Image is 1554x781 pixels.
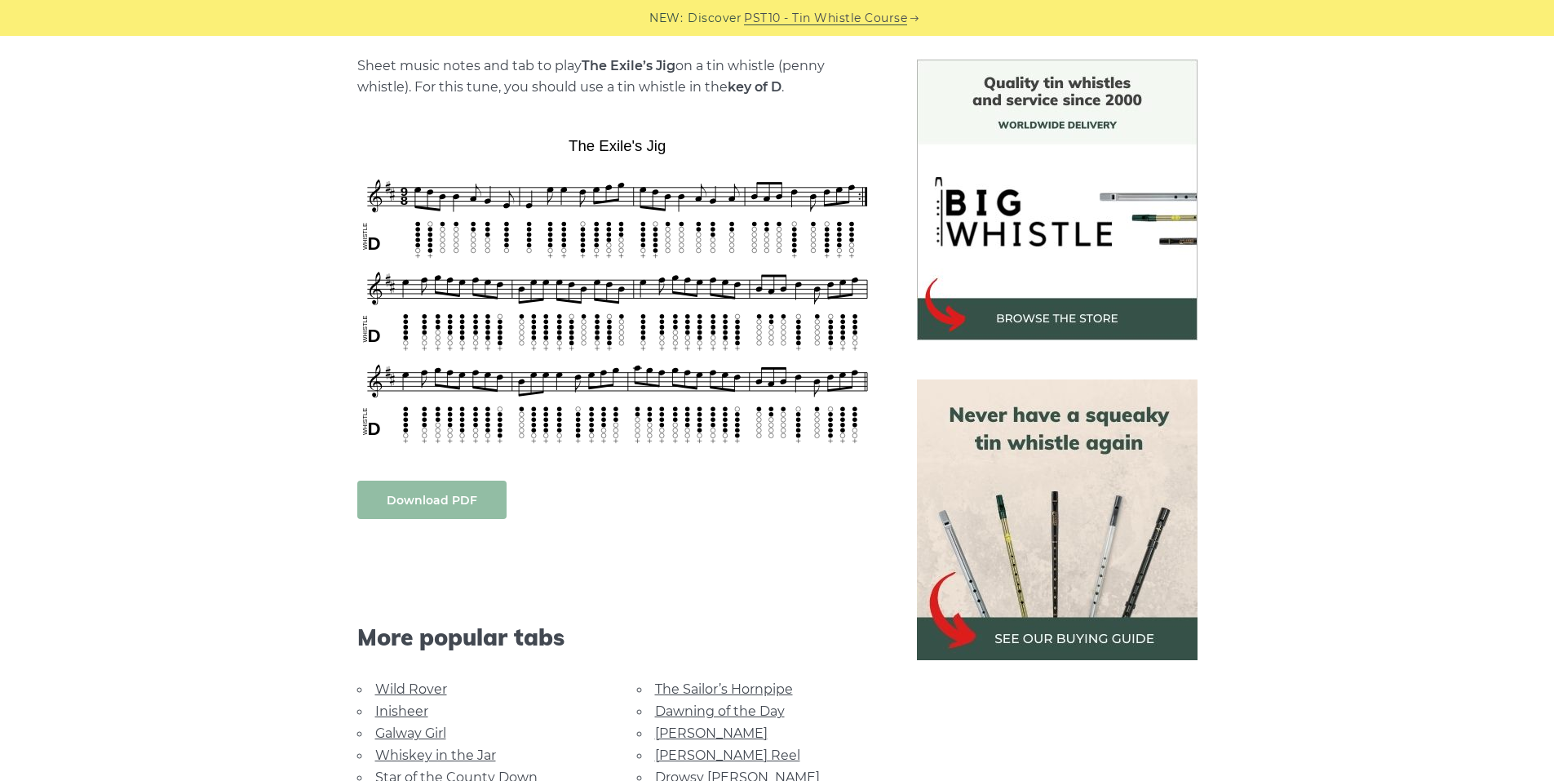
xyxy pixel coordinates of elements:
p: Sheet music notes and tab to play on a tin whistle (penny whistle). For this tune, you should use... [357,55,878,98]
span: Discover [688,9,742,28]
img: The Exile's Jig Tin Whistle Tabs & Sheet Music [357,131,878,448]
a: [PERSON_NAME] [655,726,768,741]
a: Dawning of the Day [655,703,785,719]
a: [PERSON_NAME] Reel [655,748,800,763]
img: tin whistle buying guide [917,379,1198,660]
a: Inisheer [375,703,428,719]
strong: The Exile’s Jig [582,58,675,73]
a: Whiskey in the Jar [375,748,496,763]
span: More popular tabs [357,623,878,651]
a: The Sailor’s Hornpipe [655,681,793,697]
a: Wild Rover [375,681,447,697]
strong: key of D [728,79,781,95]
span: NEW: [649,9,683,28]
a: PST10 - Tin Whistle Course [744,9,907,28]
a: Galway Girl [375,726,446,741]
a: Download PDF [357,481,507,519]
img: BigWhistle Tin Whistle Store [917,60,1198,340]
